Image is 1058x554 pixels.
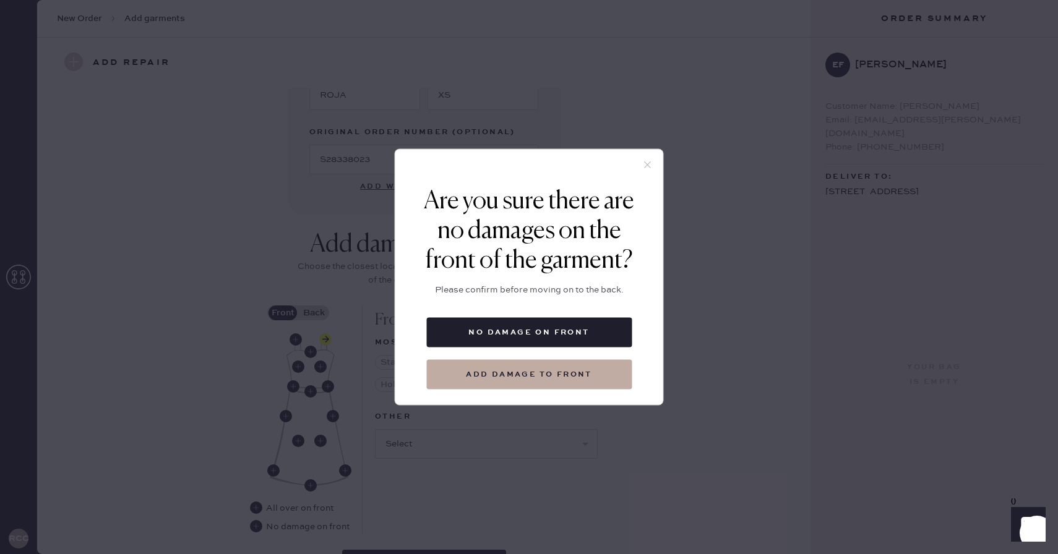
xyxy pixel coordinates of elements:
[426,318,632,347] button: No damage on front
[435,283,624,297] div: Please confirm before moving on to the back.
[999,498,1052,552] iframe: Front Chat
[426,360,632,390] button: Add damage to front
[414,187,645,276] div: Are you sure there are no damages on the front of the garment?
